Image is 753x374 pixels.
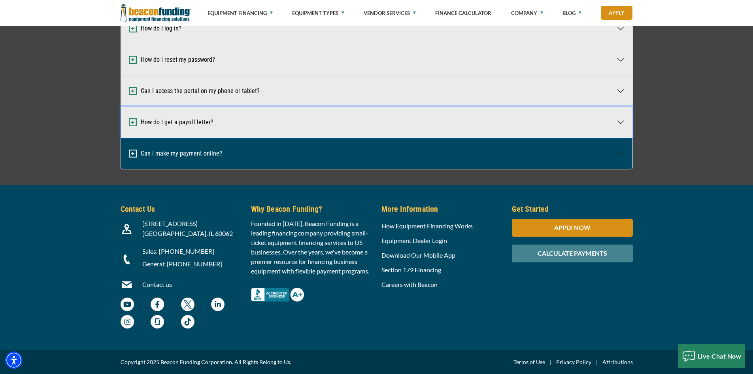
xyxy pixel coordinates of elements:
img: Expand and Collapse Icon [129,87,137,95]
img: Better Business Bureau Complaint Free A+ Rating [251,288,304,302]
button: How do I log in? [121,13,632,44]
span: [STREET_ADDRESS] [GEOGRAPHIC_DATA], IL 60062 [142,220,233,237]
a: Beacon Funding twitter - open in a new tab [181,302,194,309]
img: Beacon Funding Phone [122,254,132,264]
span: Copyright 2025 Beacon Funding Corporation. All Rights Belong to Us. [121,357,291,367]
img: Beacon Funding YouTube Channel [121,298,134,311]
a: Beacon Funding Glassdoor - open in a new tab [151,319,164,327]
h5: Contact Us [121,203,242,215]
img: Expand and Collapse Icon [129,118,137,126]
button: Live Chat Now [678,344,745,368]
img: Beacon Funding twitter [181,298,194,311]
a: Equipment Dealer Login [381,237,447,244]
div: CALCULATE PAYMENTS [512,245,633,262]
button: Can I access the portal on my phone or tablet? [121,76,632,106]
button: Can I make my payment online? [121,138,632,169]
h5: Get Started [512,203,633,215]
a: Beacon Funding TikTok - open in a new tab [181,319,194,327]
img: Beacon Funding Instagram [121,315,134,328]
img: Beacon Funding Glassdoor [151,315,164,328]
img: Expand and Collapse Icon [129,25,137,32]
h5: Why Beacon Funding? [251,203,372,215]
a: Beacon Funding Instagram - open in a new tab [121,319,134,327]
p: Sales: [PHONE_NUMBER] [142,247,242,256]
div: APPLY NOW [512,219,633,237]
img: Beacon Funding location [122,224,132,234]
p: Founded in [DATE], Beacon Funding is a leading financing company providing small-ticket equipment... [251,219,372,276]
span: | [545,357,556,367]
a: Better Business Bureau Complaint Free A+ Rating - open in a new tab [251,286,304,293]
a: Download Our Mobile App [381,251,455,259]
a: How Equipment Financing Works [381,222,473,230]
img: Beacon Funding TikTok [181,315,194,328]
a: Careers with Beacon [381,281,438,288]
img: Beacon Funding Email Contact Icon [122,280,132,290]
p: General: [PHONE_NUMBER] [142,259,242,269]
a: Section 179 Financing [381,266,441,273]
img: Expand and Collapse Icon [129,56,137,64]
a: Beacon Funding LinkedIn - open in a new tab [211,302,225,309]
a: APPLY NOW [512,224,633,231]
img: Beacon Funding Facebook [151,298,164,311]
button: How do I reset my password? [121,44,632,75]
a: Apply [601,6,632,20]
h5: More Information [381,203,502,215]
span: Live Chat Now [698,352,742,360]
span: | [591,357,602,367]
img: Expand and Collapse Icon [129,150,137,158]
a: Contact us [142,281,172,288]
a: Privacy Policy [556,357,591,367]
a: Terms of Use [513,357,545,367]
div: Accessibility Menu [5,351,23,369]
a: CALCULATE PAYMENTS [512,249,633,257]
a: Attributions [602,357,633,367]
a: Beacon Funding Facebook - open in a new tab [151,302,164,309]
img: Beacon Funding LinkedIn [211,298,225,311]
a: Beacon Funding YouTube Channel - open in a new tab [121,302,134,309]
button: How do I get a payoff letter? [121,107,632,138]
